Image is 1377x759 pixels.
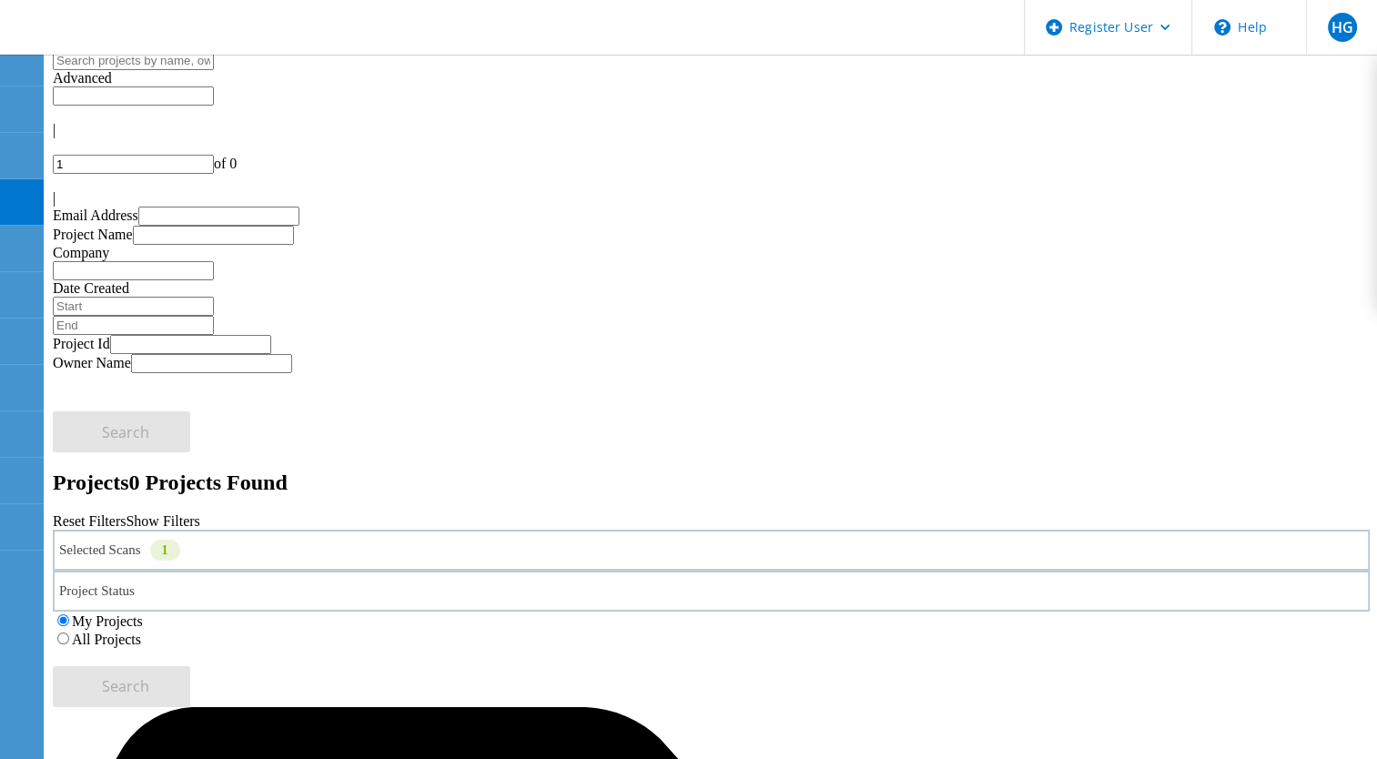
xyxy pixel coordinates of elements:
label: All Projects [72,632,141,647]
a: Live Optics Dashboard [18,35,214,51]
span: Search [102,676,149,696]
span: Search [102,422,149,442]
button: Search [53,666,190,707]
button: Search [53,411,190,452]
input: Start [53,297,214,316]
label: Project Name [53,227,133,242]
span: HG [1331,20,1352,35]
div: Selected Scans [53,530,1370,571]
label: Project Id [53,336,110,351]
label: My Projects [72,613,143,629]
input: End [53,316,214,335]
div: | [53,190,1370,207]
b: Projects [53,471,129,494]
span: of 0 [214,156,237,171]
input: Search projects by name, owner, ID, company, etc [53,51,214,70]
a: Show Filters [126,513,199,529]
a: Reset Filters [53,513,126,529]
label: Company [53,245,109,260]
label: Date Created [53,280,129,296]
svg: \n [1214,19,1230,35]
div: Project Status [53,571,1370,612]
div: | [53,122,1370,138]
label: Owner Name [53,355,131,370]
span: Advanced [53,70,112,86]
span: 0 Projects Found [129,471,288,494]
div: 1 [150,540,180,561]
label: Email Address [53,207,138,223]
